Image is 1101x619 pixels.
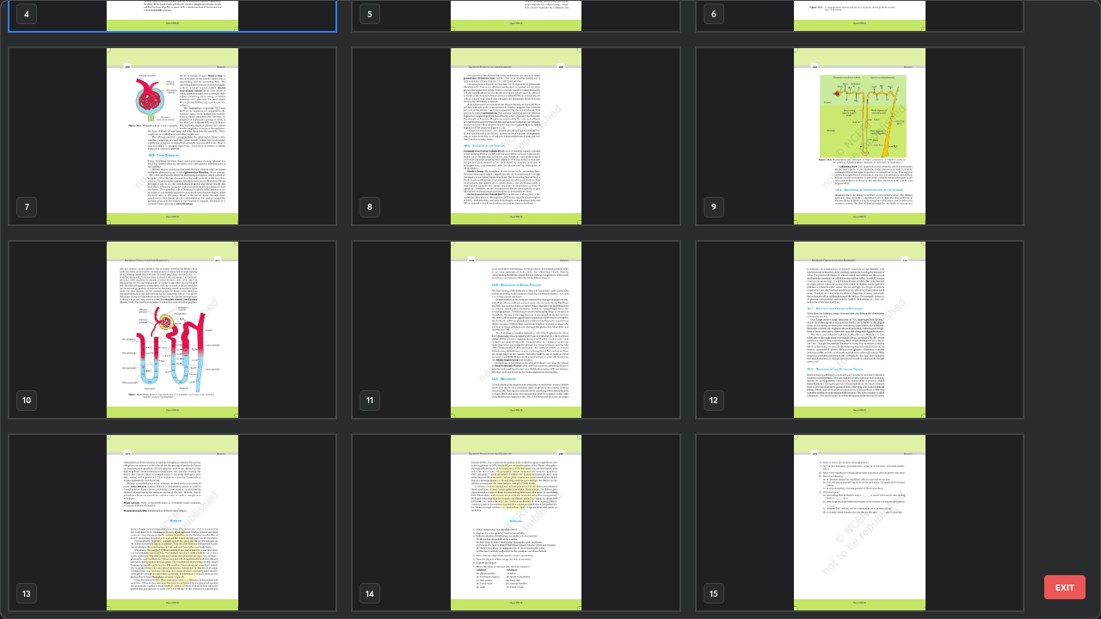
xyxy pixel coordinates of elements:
[9,242,335,418] img: 1759210266XBK89L.pdf
[353,435,679,611] img: 1759210266XBK89L.pdf
[1044,575,1086,599] button: EXIT
[697,48,1023,224] img: 1759210266XBK89L.pdf
[353,242,679,418] img: 1759210266XBK89L.pdf
[697,435,1023,611] img: 1759210266XBK89L.pdf
[353,48,679,224] img: 1759210266XBK89L.pdf
[1,1,1070,618] div: grid
[9,435,335,611] img: 1759210266XBK89L.pdf
[9,48,335,224] img: 1759210266XBK89L.pdf
[697,242,1023,418] img: 1759210266XBK89L.pdf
